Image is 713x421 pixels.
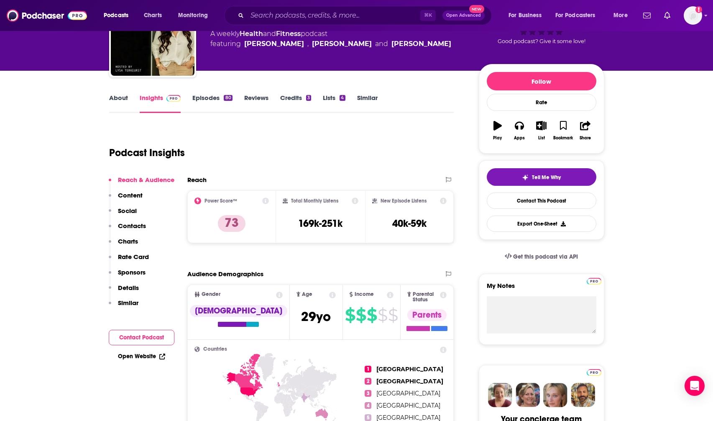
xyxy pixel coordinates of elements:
a: Get this podcast via API [498,246,585,267]
span: Get this podcast via API [513,253,578,260]
div: [PERSON_NAME] [391,39,451,49]
span: Podcasts [104,10,128,21]
button: Contact Podcast [109,330,174,345]
p: Content [118,191,143,199]
img: Jules Profile [543,383,567,407]
p: Details [118,284,139,292]
a: InsightsPodchaser Pro [140,94,181,113]
img: Podchaser Pro [587,278,601,285]
span: Parental Status [413,292,439,303]
img: Barbara Profile [516,383,540,407]
button: Share [574,116,596,146]
span: More [613,10,628,21]
span: Tell Me Why [532,174,561,181]
span: Monitoring [178,10,208,21]
a: Contact This Podcast [487,193,596,209]
span: 4 [365,402,371,409]
h3: 169k-251k [298,217,342,230]
div: Apps [514,136,525,141]
div: List [538,136,545,141]
a: Lists4 [323,94,345,113]
a: Reviews [244,94,268,113]
span: Good podcast? Give it some love! [498,38,585,44]
a: Similar [357,94,378,113]
button: Bookmark [552,116,574,146]
span: Countries [203,347,227,352]
p: Contacts [118,222,146,230]
div: 4 [340,95,345,101]
div: Open Intercom Messenger [685,376,705,396]
button: open menu [608,9,638,22]
button: Content [109,191,143,207]
img: Podchaser Pro [166,95,181,102]
button: Social [109,207,137,222]
h3: 40k-59k [392,217,427,230]
span: and [375,39,388,49]
div: Bookmark [553,136,573,141]
a: Episodes80 [192,94,232,113]
a: Open Website [118,353,165,360]
span: $ [345,308,355,322]
span: 29 yo [301,308,331,325]
button: Rate Card [109,253,149,268]
div: 80 [224,95,232,101]
a: Health [240,30,263,38]
span: Charts [144,10,162,21]
p: Charts [118,237,138,245]
label: My Notes [487,282,596,296]
img: Sydney Profile [488,383,512,407]
h2: Audience Demographics [187,270,263,278]
h2: New Episode Listens [381,198,427,204]
span: 5 [365,414,371,421]
img: Podchaser - Follow, Share and Rate Podcasts [7,8,87,23]
button: Reach & Audience [109,176,174,191]
button: Play [487,116,509,146]
span: 2 [365,378,371,385]
button: Similar [109,299,138,314]
button: Follow [487,72,596,90]
a: Pro website [587,277,601,285]
h2: Reach [187,176,207,184]
button: Open AdvancedNew [442,10,485,21]
button: open menu [172,9,219,22]
p: Social [118,207,137,215]
a: Pro website [587,368,601,376]
button: open menu [550,9,608,22]
span: $ [356,308,366,322]
span: Open Advanced [446,13,481,18]
span: $ [367,308,377,322]
span: Income [355,292,374,297]
img: User Profile [684,6,702,25]
span: For Podcasters [555,10,595,21]
a: Fitness [276,30,301,38]
span: Gender [202,292,220,297]
span: 3 [365,390,371,397]
button: Details [109,284,139,299]
span: New [469,5,484,13]
span: Age [302,292,312,297]
span: $ [378,308,387,322]
div: [DEMOGRAPHIC_DATA] [190,305,287,317]
span: [GEOGRAPHIC_DATA] [376,377,443,385]
button: tell me why sparkleTell Me Why [487,168,596,186]
h2: Power Score™ [204,198,237,204]
a: About [109,94,128,113]
p: Rate Card [118,253,149,261]
span: Logged in as sarahhallprinc [684,6,702,25]
div: [PERSON_NAME] [244,39,304,49]
button: Export One-Sheet [487,216,596,232]
button: Show profile menu [684,6,702,25]
div: [PERSON_NAME] [312,39,372,49]
span: and [263,30,276,38]
div: Rate [487,94,596,111]
button: Sponsors [109,268,146,284]
div: 3 [306,95,311,101]
p: Similar [118,299,138,307]
span: featuring [210,39,451,49]
span: [GEOGRAPHIC_DATA] [376,365,443,373]
a: Show notifications dropdown [661,8,674,23]
button: Contacts [109,222,146,237]
div: Share [580,136,591,141]
span: [GEOGRAPHIC_DATA] [376,390,440,397]
p: Reach & Audience [118,176,174,184]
